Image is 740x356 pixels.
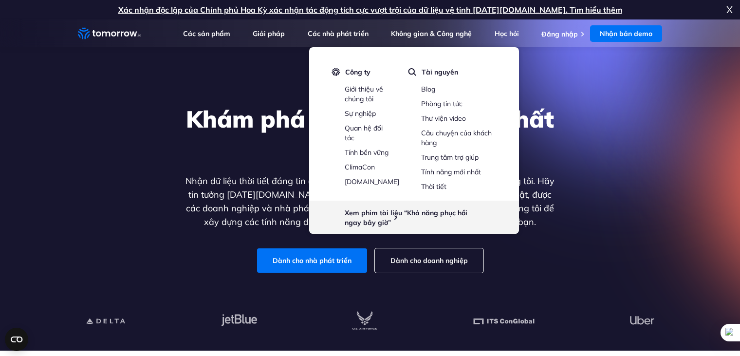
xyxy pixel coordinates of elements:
a: Các nhà phát triển [308,29,369,38]
a: Xem phim tài liệu “Khả năng phục hồi ngay bây giờ” [345,208,467,227]
img: magnifier.svg [408,68,417,76]
font: Dành cho doanh nghiệp [390,256,468,265]
font: Công ty [345,68,370,76]
a: Các sản phẩm [183,29,230,38]
a: Học hỏi [495,29,519,38]
a: Nhận bản demo [590,25,662,42]
a: Thư viện video [421,114,466,123]
font: X [726,3,733,16]
a: Giới thiệu về chúng tôi [345,85,383,103]
a: Không gian & Công nghệ [391,29,472,38]
a: Xác nhận độc lập của Chính phủ Hoa Kỳ xác nhận tác động tích cực vượt trội của dữ liệu vệ tinh [D... [118,5,622,15]
font: Nhận bản demo [600,29,652,38]
a: ClimaCon [345,163,375,171]
a: Dành cho doanh nghiệp [375,248,483,273]
font: Nhận dữ liệu thời tiết đáng tin cậy và chính xác thông qua API miễn phí của chúng tôi. Hãy tin tư... [185,175,555,227]
button: Mở tiện ích CMP [5,328,28,351]
a: Trung tâm trợ giúp [421,153,479,162]
a: Sự nghiệp [345,109,376,118]
a: Phòng tin tức [421,99,462,108]
font: Khám phá API thời tiết tốt nhất thế giới [186,104,554,163]
a: Giải pháp [253,29,285,38]
a: Đăng nhập [541,30,578,38]
a: Tính bền vững [345,148,388,157]
a: Liên kết trang chủ [78,26,141,41]
a: Câu chuyện của khách hàng [421,129,492,147]
font: Tài nguyên [422,68,458,76]
font: Dành cho nhà phát triển [273,256,351,265]
a: Blog [421,85,435,94]
img: tio-logo-icon.svg [332,68,340,76]
a: Quan hệ đối tác [345,124,383,142]
a: Thời tiết [421,182,446,191]
a: Tính năng mới nhất [421,168,481,176]
a: [DOMAIN_NAME] [345,177,399,186]
a: Dành cho nhà phát triển [257,248,367,273]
